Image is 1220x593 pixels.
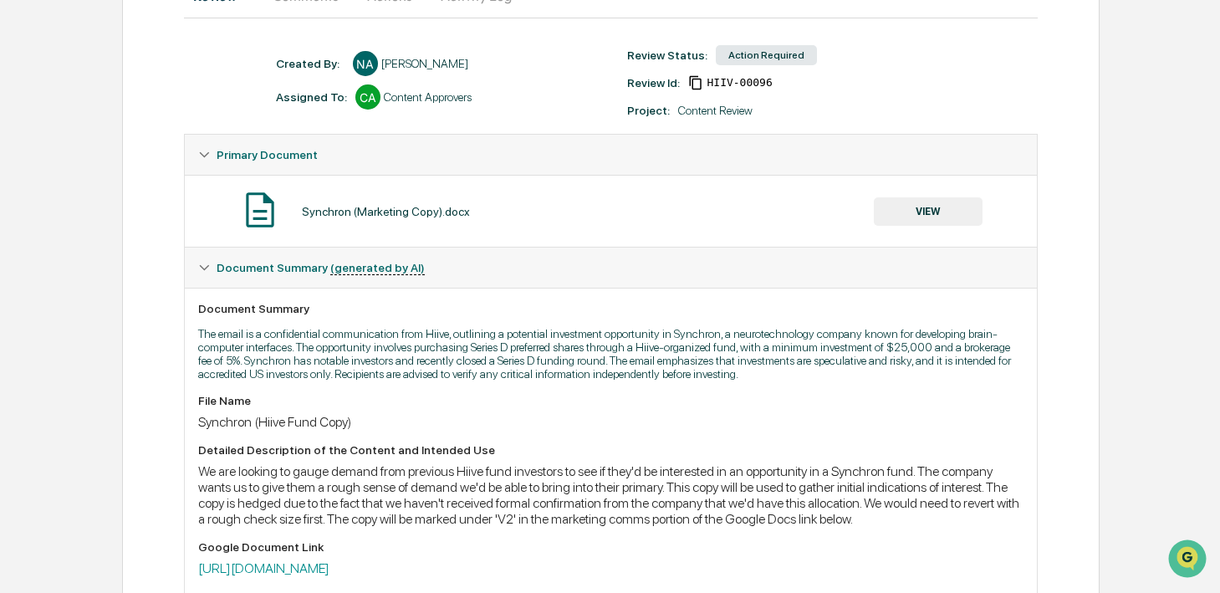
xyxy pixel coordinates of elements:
[198,443,1023,457] div: Detailed Description of the Content and Intended Use
[217,261,425,274] span: Document Summary
[239,189,281,231] img: Document Icon
[716,45,817,65] div: Action Required
[185,135,1037,175] div: Primary Document
[627,49,707,62] div: Review Status:
[10,236,112,266] a: 🔎Data Lookup
[198,560,329,576] a: [URL][DOMAIN_NAME]
[627,104,670,117] div: Project:
[627,76,680,89] div: Review Id:
[198,394,1023,407] div: File Name
[17,128,47,158] img: 1746055101610-c473b297-6a78-478c-a979-82029cc54cd1
[198,540,1023,554] div: Google Document Link
[276,57,345,70] div: Created By: ‎ ‎
[115,204,214,234] a: 🗄️Attestations
[57,128,274,145] div: Start new chat
[185,175,1037,247] div: Primary Document
[57,145,212,158] div: We're available if you need us!
[138,211,207,227] span: Attestations
[1166,538,1212,583] iframe: Open customer support
[355,84,380,110] div: CA
[678,104,753,117] div: Content Review
[198,302,1023,315] div: Document Summary
[198,463,1023,527] div: We are looking to gauge demand from previous Hiive fund investors to see if they'd be interested ...
[33,243,105,259] span: Data Lookup
[276,90,347,104] div: Assigned To:
[17,244,30,258] div: 🔎
[198,327,1023,381] p: The email is a confidential communication from Hiive, outlining a potential investment opportunit...
[284,133,304,153] button: Start new chat
[10,204,115,234] a: 🖐️Preclearance
[353,51,378,76] div: NA
[118,283,202,296] a: Powered byPylon
[330,261,425,275] u: (generated by AI)
[17,35,304,62] p: How can we help?
[185,248,1037,288] div: Document Summary (generated by AI)
[384,90,472,104] div: Content Approvers
[381,57,468,70] div: [PERSON_NAME]
[217,148,318,161] span: Primary Document
[874,197,983,226] button: VIEW
[302,205,470,218] div: Synchron (Marketing Copy).docx
[198,414,1023,430] div: Synchron (Hiive Fund Copy)
[121,212,135,226] div: 🗄️
[707,76,772,89] span: 21ac4c04-b1e0-4618-9b7d-83eb112aded9
[166,284,202,296] span: Pylon
[33,211,108,227] span: Preclearance
[17,212,30,226] div: 🖐️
